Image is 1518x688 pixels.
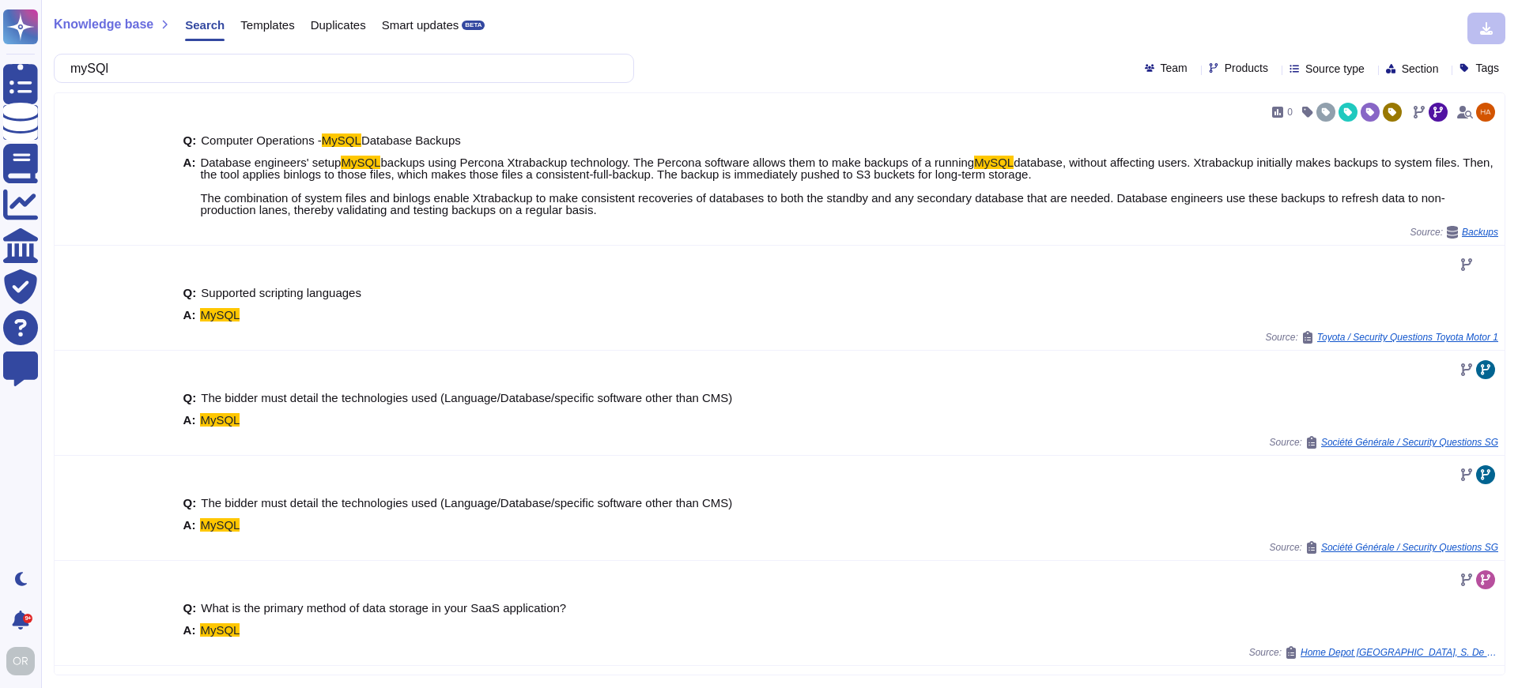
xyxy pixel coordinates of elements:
[201,391,732,404] span: The bidder must detail the technologies used (Language/Database/specific software other than CMS)
[183,309,196,321] b: A:
[201,286,361,299] span: Supported scripting languages
[1305,63,1365,74] span: Source type
[1270,541,1498,554] span: Source:
[1161,62,1188,73] span: Team
[1301,648,1498,657] span: Home Depot [GEOGRAPHIC_DATA], S. De [PERSON_NAME] De C.V. / THDM SaaS Architecture and Cybersecur...
[183,497,197,509] b: Q:
[201,496,732,509] span: The bidder must detail the technologies used (Language/Database/specific software other than CMS)
[183,624,196,636] b: A:
[240,19,294,31] span: Templates
[201,601,566,615] span: What is the primary method of data storage in your SaaS application?
[1410,226,1498,239] span: Source:
[1287,107,1293,117] span: 0
[3,644,46,679] button: user
[183,602,197,614] b: Q:
[1321,438,1498,447] span: Société Générale / Security Questions SG
[322,133,361,147] mark: MySQL
[62,55,617,82] input: Search a question or template...
[185,19,225,31] span: Search
[311,19,366,31] span: Duplicates
[361,133,461,147] span: Database Backups
[1317,333,1498,342] span: Toyota / Security Questions Toyota Motor 1
[183,134,197,146] b: Q:
[200,518,240,532] mark: MySQL
[1462,227,1498,237] span: Backups
[200,413,240,427] mark: MySQL
[183,519,196,531] b: A:
[1475,62,1499,73] span: Tags
[341,156,380,169] mark: MySQL
[54,18,153,31] span: Knowledge base
[201,133,322,147] span: Computer Operations -
[200,156,341,169] span: Database engineers' setup
[1225,62,1268,73] span: Products
[382,19,459,31] span: Smart updates
[200,308,240,321] mark: MySQL
[1321,543,1498,552] span: Société Générale / Security Questions SG
[23,614,32,623] div: 9+
[1265,331,1498,344] span: Source:
[1402,63,1439,74] span: Section
[1476,103,1495,122] img: user
[200,623,240,637] mark: MySQL
[462,21,485,30] div: BETA
[974,156,1014,169] mark: MySQL
[183,156,196,216] b: A:
[1249,646,1498,659] span: Source:
[1270,436,1498,449] span: Source:
[380,156,974,169] span: backups using Percona Xtrabackup technology. The Percona software allows them to make backups of ...
[6,647,35,675] img: user
[183,414,196,426] b: A:
[183,287,197,299] b: Q:
[183,392,197,404] b: Q:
